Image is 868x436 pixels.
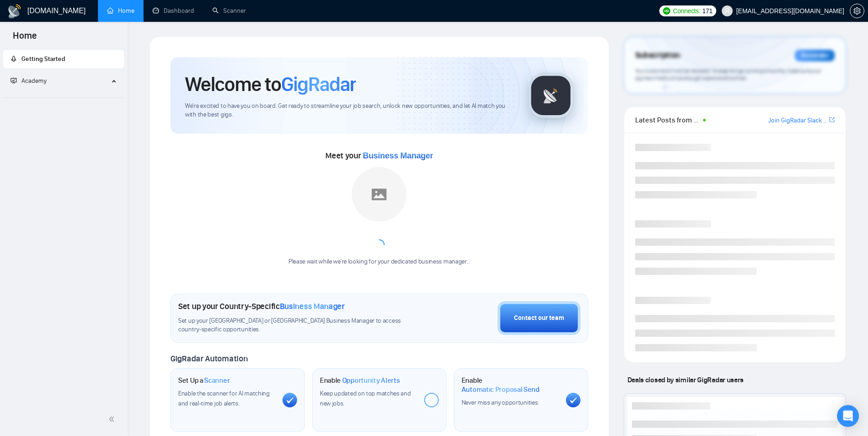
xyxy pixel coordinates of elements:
li: Academy Homepage [3,94,124,100]
span: 171 [702,6,712,16]
span: export [829,116,835,123]
li: Getting Started [3,50,124,68]
a: Join GigRadar Slack Community [768,116,827,126]
span: Keep updated on top matches and new jobs. [320,390,411,407]
img: upwork-logo.png [663,7,670,15]
img: gigradar-logo.png [528,73,574,118]
span: fund-projection-screen [10,77,17,84]
a: searchScanner [212,7,246,15]
div: Contact our team [514,313,564,323]
span: Home [5,29,44,48]
span: Academy [10,77,46,85]
img: placeholder.png [352,167,406,222]
span: Deals closed by similar GigRadar users [624,372,747,388]
a: homeHome [107,7,134,15]
button: Contact our team [498,301,580,335]
a: dashboardDashboard [153,7,194,15]
button: setting [850,4,864,18]
span: Opportunity Alerts [342,376,400,385]
span: Automatic Proposal Send [462,385,539,394]
span: Connects: [673,6,700,16]
span: Never miss any opportunities. [462,399,539,406]
span: Business Manager [280,301,345,311]
span: Scanner [204,376,230,385]
h1: Enable [462,376,559,394]
h1: Enable [320,376,400,385]
span: loading [374,239,385,250]
div: Please wait while we're looking for your dedicated business manager... [283,258,476,266]
a: setting [850,7,864,15]
span: Business Manager [363,151,433,160]
span: rocket [10,56,17,62]
h1: Welcome to [185,72,356,96]
span: Latest Posts from the GigRadar Community [635,114,700,126]
span: GigRadar Automation [170,354,247,364]
span: double-left [108,415,118,424]
span: user [724,8,730,14]
span: Subscription [635,48,680,63]
span: Academy [21,77,46,85]
div: Reminder [795,50,835,61]
div: Open Intercom Messenger [837,405,859,427]
span: We're excited to have you on board. Get ready to streamline your job search, unlock new opportuni... [185,102,514,119]
img: logo [7,4,22,19]
span: GigRadar [281,72,356,96]
h1: Set Up a [178,376,230,385]
span: Getting Started [21,55,65,63]
span: Meet your [325,151,433,161]
span: Set up your [GEOGRAPHIC_DATA] or [GEOGRAPHIC_DATA] Business Manager to access country-specific op... [178,317,420,334]
h1: Set up your Country-Specific [178,301,345,311]
span: Your subscription will be renewed. To keep things running smoothly, make sure your payment method... [635,67,821,82]
span: Enable the scanner for AI matching and real-time job alerts. [178,390,270,407]
a: export [829,116,835,124]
